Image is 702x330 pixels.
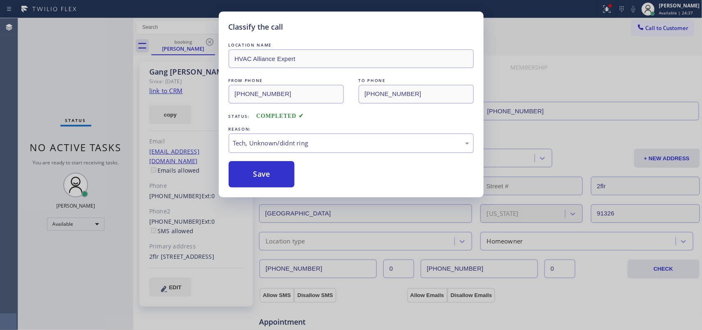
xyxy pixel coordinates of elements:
[229,113,250,119] span: Status:
[359,85,474,103] input: To phone
[229,76,344,85] div: FROM PHONE
[229,161,295,187] button: Save
[229,125,474,133] div: REASON:
[256,113,304,119] span: COMPLETED
[233,138,469,148] div: Tech, Unknown/didnt ring
[229,21,283,33] h5: Classify the call
[359,76,474,85] div: TO PHONE
[229,85,344,103] input: From phone
[229,41,474,49] div: LOCATION NAME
